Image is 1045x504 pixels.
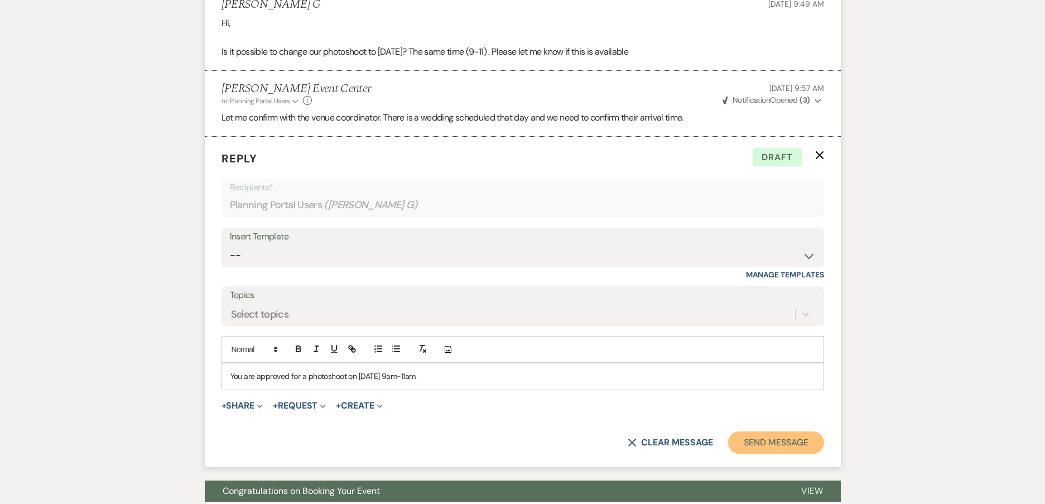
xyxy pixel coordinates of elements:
[221,401,263,410] button: Share
[273,401,278,410] span: +
[273,401,326,410] button: Request
[221,16,824,31] p: Hi,
[230,180,816,195] p: Recipients*
[721,94,824,106] button: NotificationOpened (3)
[231,307,289,322] div: Select topics
[230,287,816,304] label: Topics
[221,96,301,106] button: to: Planning Portal Users
[205,481,783,502] button: Congratulations on Booking Your Event
[221,151,257,166] span: Reply
[728,431,824,454] button: Send Message
[800,95,810,105] strong: ( 3 )
[336,401,341,410] span: +
[746,270,824,280] a: Manage Templates
[733,95,770,105] span: Notification
[221,82,371,96] h5: [PERSON_NAME] Event Center
[801,485,823,497] span: View
[223,485,380,497] span: Congratulations on Booking Your Event
[753,148,802,167] span: Draft
[221,401,227,410] span: +
[336,401,382,410] button: Create
[324,198,418,213] span: ( [PERSON_NAME] G )
[628,438,712,447] button: Clear message
[230,194,816,216] div: Planning Portal Users
[783,481,841,502] button: View
[230,229,816,245] div: Insert Template
[221,111,824,125] p: Let me confirm with the venue coordinator. There is a wedding scheduled that day and we need to c...
[221,45,824,59] p: Is it possible to change our photoshoot to [DATE]? The same time (9-11) . Please let me know if t...
[723,95,810,105] span: Opened
[769,83,824,93] span: [DATE] 9:57 AM
[221,97,290,105] span: to: Planning Portal Users
[230,370,815,382] p: You are approved for a photoshoot on [DATE] 9am-11am.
